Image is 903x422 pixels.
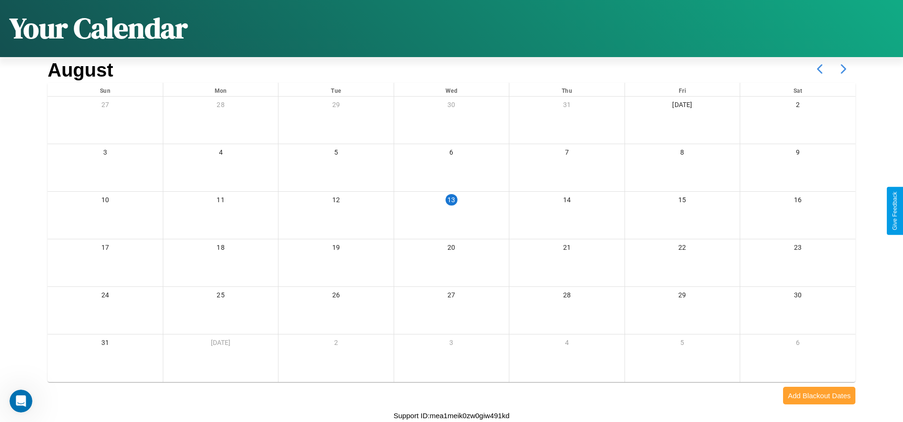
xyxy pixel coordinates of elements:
div: Sat [740,83,855,96]
div: 23 [740,239,855,259]
h2: August [48,59,113,81]
div: 13 [446,194,457,206]
div: 15 [625,192,740,211]
div: 26 [278,287,393,306]
div: 27 [394,287,509,306]
button: Add Blackout Dates [783,387,855,404]
div: 4 [163,144,278,164]
div: 3 [394,334,509,354]
div: 4 [509,334,624,354]
div: 25 [163,287,278,306]
div: 28 [163,97,278,116]
div: 30 [740,287,855,306]
div: 19 [278,239,393,259]
div: 27 [48,97,163,116]
div: Thu [509,83,624,96]
div: 9 [740,144,855,164]
div: Tue [278,83,393,96]
div: [DATE] [163,334,278,354]
div: [DATE] [625,97,740,116]
div: 6 [740,334,855,354]
div: 2 [278,334,393,354]
div: Fri [625,83,740,96]
div: 18 [163,239,278,259]
div: 17 [48,239,163,259]
div: 5 [625,334,740,354]
div: Give Feedback [892,192,898,230]
div: 3 [48,144,163,164]
iframe: Intercom live chat [10,390,32,412]
div: 28 [509,287,624,306]
div: 6 [394,144,509,164]
div: 7 [509,144,624,164]
div: 12 [278,192,393,211]
div: 2 [740,97,855,116]
div: 20 [394,239,509,259]
h1: Your Calendar [10,9,188,48]
div: 22 [625,239,740,259]
div: 8 [625,144,740,164]
p: Support ID: mea1meik0zw0giw491kd [394,409,509,422]
div: 14 [509,192,624,211]
div: Sun [48,83,163,96]
div: 11 [163,192,278,211]
div: 31 [509,97,624,116]
div: 29 [278,97,393,116]
div: Wed [394,83,509,96]
div: 21 [509,239,624,259]
div: 30 [394,97,509,116]
div: Mon [163,83,278,96]
div: 10 [48,192,163,211]
div: 16 [740,192,855,211]
div: 31 [48,334,163,354]
div: 29 [625,287,740,306]
div: 24 [48,287,163,306]
div: 5 [278,144,393,164]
